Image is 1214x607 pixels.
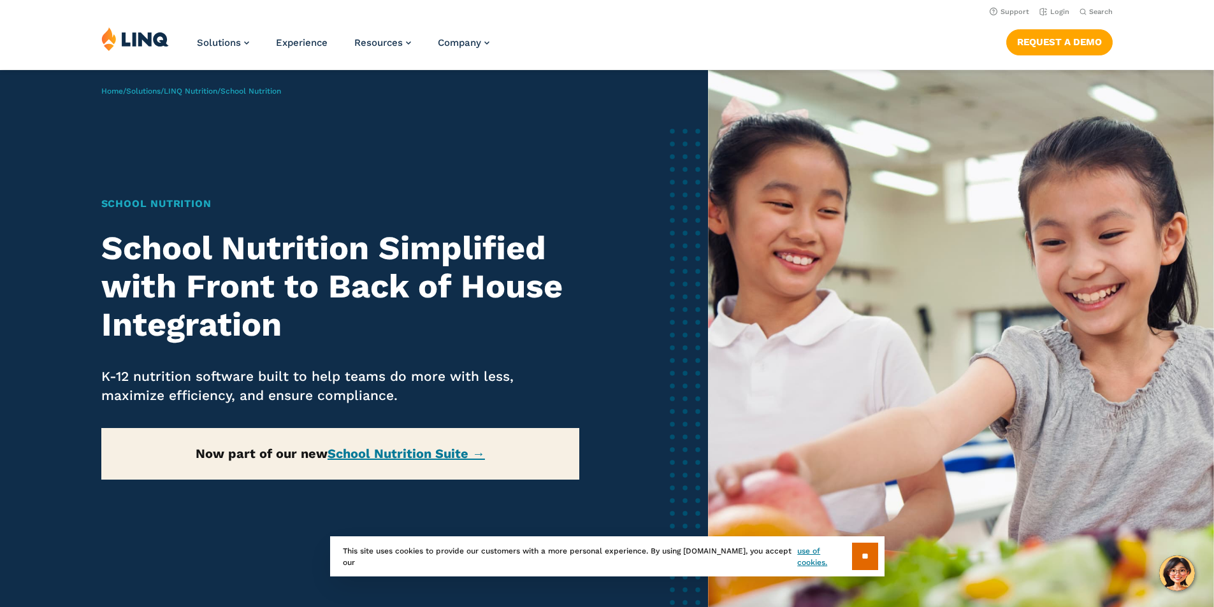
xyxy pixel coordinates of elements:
a: use of cookies. [797,545,851,568]
span: Resources [354,37,403,48]
span: / / / [101,87,281,96]
a: Solutions [126,87,161,96]
a: LINQ Nutrition [164,87,217,96]
a: School Nutrition Suite → [328,446,485,461]
strong: Now part of our new [196,446,485,461]
a: Company [438,37,489,48]
a: Experience [276,37,328,48]
p: K-12 nutrition software built to help teams do more with less, maximize efficiency, and ensure co... [101,367,580,405]
div: This site uses cookies to provide our customers with a more personal experience. By using [DOMAIN... [330,536,885,576]
nav: Button Navigation [1006,27,1113,55]
a: Request a Demo [1006,29,1113,55]
button: Open Search Bar [1080,7,1113,17]
span: Search [1089,8,1113,16]
a: Solutions [197,37,249,48]
a: Support [990,8,1029,16]
a: Home [101,87,123,96]
h2: School Nutrition Simplified with Front to Back of House Integration [101,229,580,343]
span: Solutions [197,37,241,48]
h1: School Nutrition [101,196,580,211]
img: LINQ | K‑12 Software [101,27,169,51]
button: Hello, have a question? Let’s chat. [1159,555,1195,591]
span: Company [438,37,481,48]
nav: Primary Navigation [197,27,489,69]
span: School Nutrition [220,87,281,96]
a: Resources [354,37,411,48]
a: Login [1039,8,1069,16]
